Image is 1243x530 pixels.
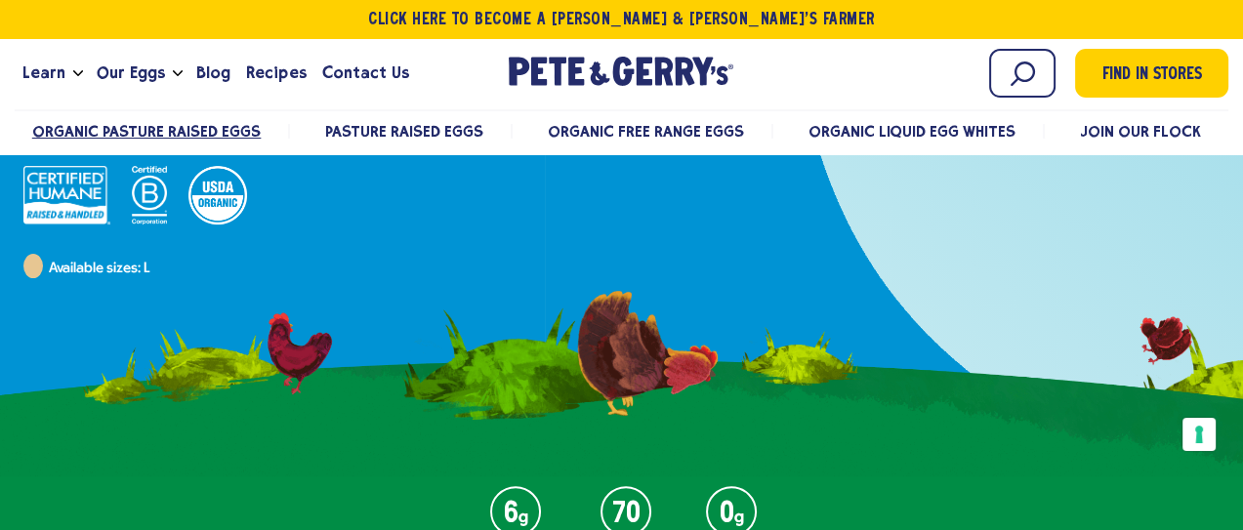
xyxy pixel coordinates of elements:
button: Open the dropdown menu for Learn [73,70,83,77]
a: Organic Pasture Raised Eggs [32,122,262,141]
span: Available sizes: L [49,262,149,276]
a: Join Our Flock [1080,122,1201,141]
a: Blog [188,47,238,100]
a: Contact Us [314,47,417,100]
a: Our Eggs [89,47,173,100]
a: Organic Liquid Egg Whites [808,122,1016,141]
a: Find in Stores [1075,49,1228,98]
a: Organic Free Range Eggs [548,122,744,141]
span: Find in Stores [1102,62,1202,89]
strong: 6 [504,506,518,523]
em: g [734,508,744,525]
span: Contact Us [322,61,409,85]
span: Learn [22,61,65,85]
button: Your consent preferences for tracking technologies [1182,418,1216,451]
strong: 0 [720,506,734,523]
input: Search [989,49,1056,98]
span: Recipes [246,61,306,85]
span: Our Eggs [97,61,165,85]
span: Blog [196,61,230,85]
nav: desktop product menu [15,109,1228,151]
a: Recipes [238,47,313,100]
a: Pasture Raised Eggs [325,122,483,141]
a: Learn [15,47,73,100]
strong: 70 [612,506,641,523]
button: Open the dropdown menu for Our Eggs [173,70,183,77]
em: g [518,508,528,525]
